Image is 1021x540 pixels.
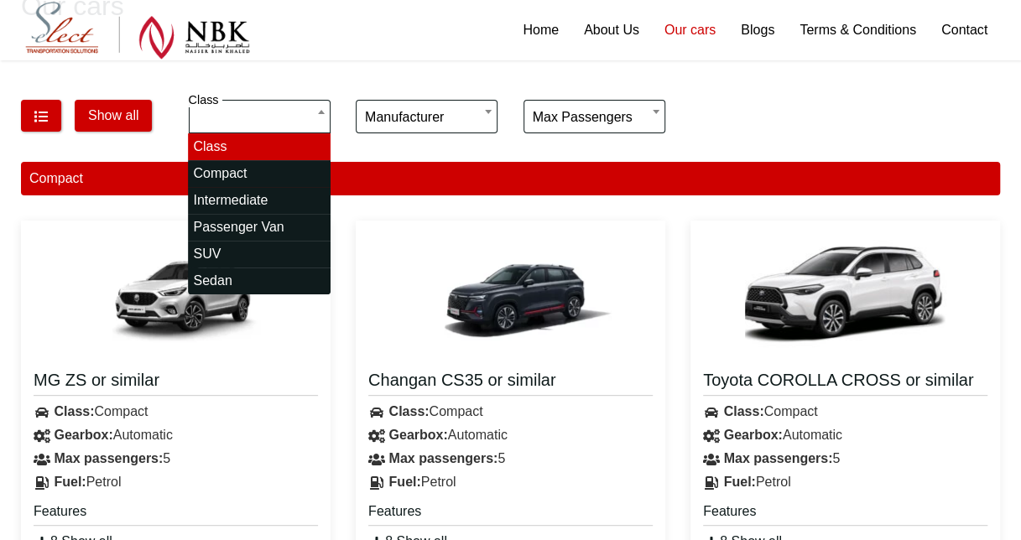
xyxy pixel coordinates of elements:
div: 5 [356,447,665,470]
span: Manufacturer [356,100,497,133]
button: Show all [75,100,152,132]
strong: Class: [54,404,94,418]
h5: Features [34,502,318,526]
h5: Features [368,502,653,526]
div: Compact [21,400,331,423]
h5: Features [703,502,987,526]
div: Automatic [356,423,665,447]
li: Compact [188,160,330,187]
li: Intermediate [188,187,330,214]
li: Sedan [188,267,330,294]
strong: Fuel: [54,475,86,489]
strong: Fuel: [388,475,420,489]
strong: Class: [723,404,763,418]
a: MG ZS or similar [34,369,318,396]
span: Max passengers [524,100,665,133]
div: Compact [690,400,1000,423]
strong: Max passengers: [388,451,497,465]
strong: Max passengers: [723,451,832,465]
div: 5 [690,447,1000,470]
div: Compact [356,400,665,423]
img: Toyota COROLLA CROSS or similar [745,233,946,359]
li: SUV [188,241,330,267]
div: Petrol [690,470,1000,494]
div: Automatic [21,423,331,447]
a: Toyota COROLLA CROSS or similar [703,369,987,396]
li: Class [188,133,330,160]
img: MG ZS or similar [76,233,277,359]
img: Changan CS35 or similar [410,233,612,359]
div: Automatic [690,423,1000,447]
strong: Max passengers: [54,451,163,465]
li: Passenger Van [188,214,330,241]
label: Class [189,93,223,107]
div: 5 [21,447,331,470]
strong: Gearbox: [54,428,112,442]
div: Petrol [21,470,331,494]
strong: Fuel: [723,475,755,489]
strong: Gearbox: [723,428,782,442]
span: Max passengers [533,101,656,134]
strong: Gearbox: [388,428,447,442]
div: Compact [21,162,1000,195]
div: Petrol [356,470,665,494]
img: Select Rent a Car [25,2,250,60]
span: Manufacturer [365,101,488,134]
strong: Class: [388,404,429,418]
a: Changan CS35 or similar [368,369,653,396]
